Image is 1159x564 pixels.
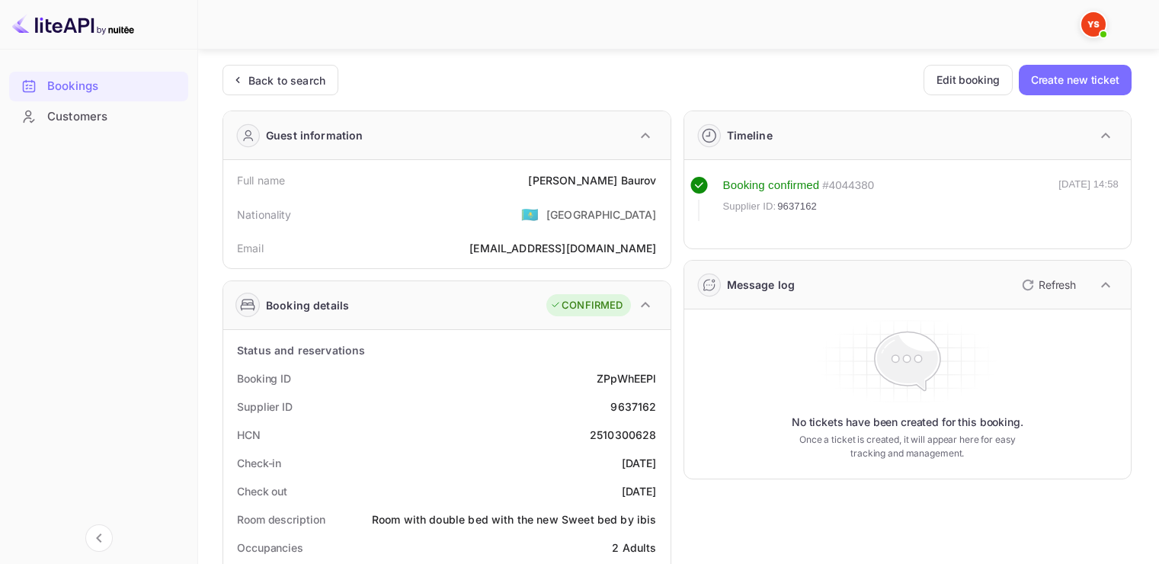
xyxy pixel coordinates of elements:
button: Create new ticket [1019,65,1132,95]
div: Full name [237,172,285,188]
div: HCN [237,427,261,443]
div: 9637162 [610,399,656,415]
div: Supplier ID [237,399,293,415]
div: Message log [727,277,796,293]
div: Occupancies [237,540,303,556]
div: [GEOGRAPHIC_DATA] [546,207,657,223]
div: 2 Adults [612,540,656,556]
div: Booking ID [237,370,291,386]
div: Customers [9,102,188,132]
div: [DATE] 14:58 [1058,177,1119,221]
button: Collapse navigation [85,524,113,552]
div: [DATE] [622,455,657,471]
a: Bookings [9,72,188,100]
div: Room with double bed with the new Sweet bed by ibis [372,511,657,527]
div: Customers [47,108,181,126]
img: LiteAPI logo [12,12,134,37]
div: ZPpWhEEPl [597,370,656,386]
div: Check-in [237,455,281,471]
div: Check out [237,483,287,499]
div: Guest information [266,127,363,143]
div: Timeline [727,127,773,143]
img: Yandex Support [1081,12,1106,37]
div: Booking details [266,297,349,313]
div: [DATE] [622,483,657,499]
div: Bookings [47,78,181,95]
span: Supplier ID: [723,199,776,214]
div: Back to search [248,72,325,88]
div: Email [237,240,264,256]
div: Room description [237,511,325,527]
p: Refresh [1039,277,1076,293]
p: No tickets have been created for this booking. [792,415,1023,430]
span: 9637162 [777,199,817,214]
button: Edit booking [924,65,1013,95]
button: Refresh [1013,273,1082,297]
div: Bookings [9,72,188,101]
div: # 4044380 [822,177,874,194]
a: Customers [9,102,188,130]
span: United States [521,200,539,228]
p: Once a ticket is created, it will appear here for easy tracking and management. [788,433,1027,460]
div: Nationality [237,207,292,223]
div: [PERSON_NAME] Baurov [528,172,656,188]
div: Booking confirmed [723,177,820,194]
div: 2510300628 [590,427,657,443]
div: Status and reservations [237,342,365,358]
div: CONFIRMED [550,298,623,313]
div: [EMAIL_ADDRESS][DOMAIN_NAME] [469,240,656,256]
